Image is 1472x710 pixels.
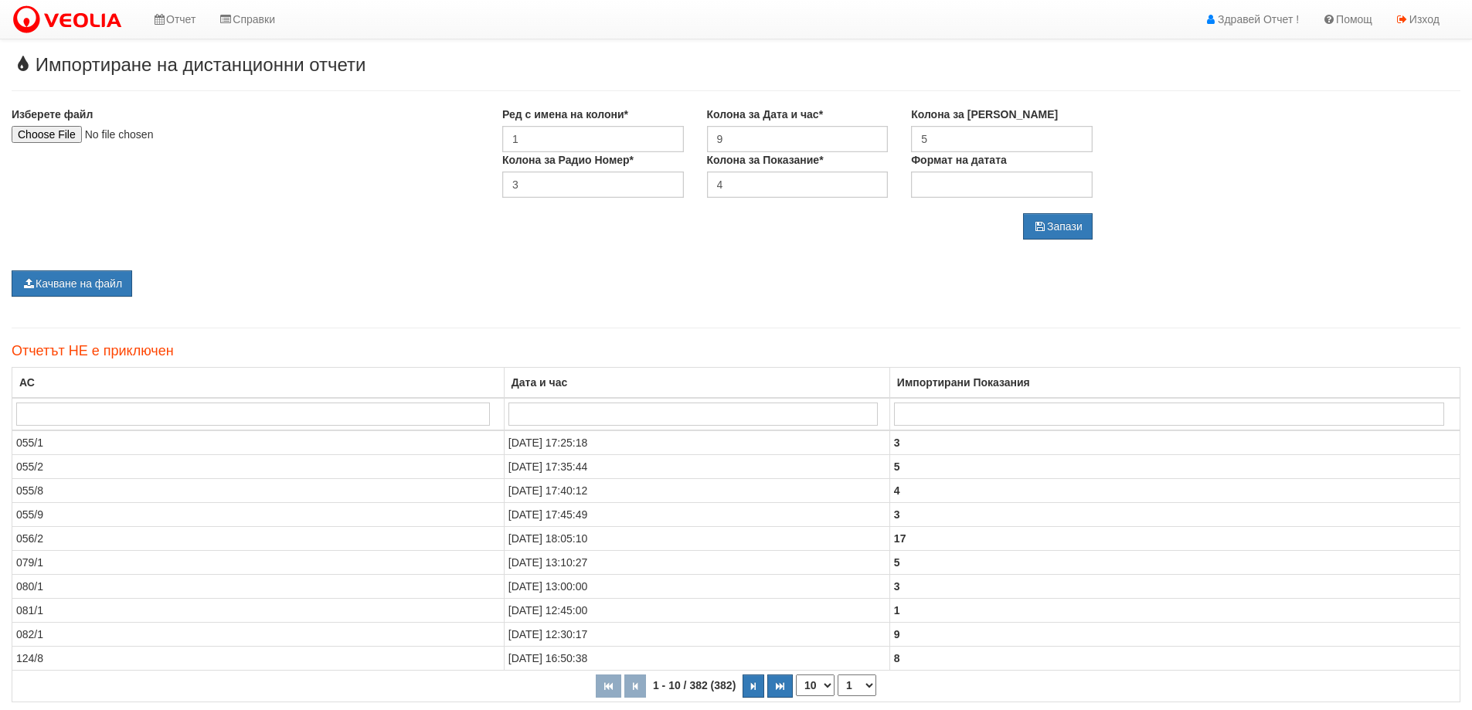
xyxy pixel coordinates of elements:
td: [DATE] 17:40:12 [504,479,889,503]
span: 1 - 10 / 382 (382) [649,679,739,691]
label: Ред с имена на колони* [502,107,628,122]
td: 082/1 [12,623,505,647]
b: 1 [894,604,900,617]
td: [DATE] 16:50:38 [504,647,889,671]
label: Изберете файл [12,107,93,122]
select: Страница номер [838,674,876,696]
b: 3 [894,580,900,593]
b: 4 [894,484,900,497]
b: 5 [894,556,900,569]
td: 055/1 [12,430,505,455]
b: 9 [894,628,900,640]
h3: Импортиране на дистанционни отчети [12,55,1460,75]
td: [DATE] 12:30:17 [504,623,889,647]
td: 124/8 [12,647,505,671]
td: [DATE] 18:05:10 [504,527,889,551]
h4: Отчетът НЕ е приключен [12,344,1460,359]
td: 056/2 [12,527,505,551]
b: 5 [894,460,900,473]
select: Брой редове на страница [796,674,835,696]
button: Предишна страница [624,674,646,698]
label: Колона за Показание* [707,152,824,168]
td: 055/9 [12,503,505,527]
img: VeoliaLogo.png [12,4,129,36]
td: [DATE] 12:45:00 [504,599,889,623]
b: 17 [894,532,906,545]
td: 080/1 [12,575,505,599]
th: АС: No sort applied, activate to apply an ascending sort [12,368,505,399]
div: Импортирани Показания [894,372,1456,393]
input: Запишете формата с латински букви [911,172,1093,198]
td: [DATE] 17:45:49 [504,503,889,527]
label: Колона за Радио Номер* [502,152,634,168]
button: Последна страница [767,674,793,698]
b: 3 [894,437,900,449]
td: [DATE] 17:25:18 [504,430,889,455]
td: [DATE] 17:35:44 [504,455,889,479]
b: 3 [894,508,900,521]
button: Следваща страница [743,674,764,698]
div: АС [16,372,500,393]
th: Импортирани Показания: No sort applied, activate to apply an ascending sort [889,368,1460,399]
button: Запази [1023,213,1093,239]
td: [DATE] 13:10:27 [504,551,889,575]
td: 079/1 [12,551,505,575]
label: Колона за Дата и час* [707,107,824,122]
td: 055/8 [12,479,505,503]
th: Дата и час: No sort applied, activate to apply an ascending sort [504,368,889,399]
div: Дата и час [508,372,886,393]
button: Първа страница [596,674,621,698]
b: 8 [894,652,900,664]
label: Колона за [PERSON_NAME] [911,107,1058,122]
button: Качване на файл [12,270,132,297]
td: 055/2 [12,455,505,479]
label: Формат на датата [911,152,1007,168]
td: 081/1 [12,599,505,623]
td: [DATE] 13:00:00 [504,575,889,599]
